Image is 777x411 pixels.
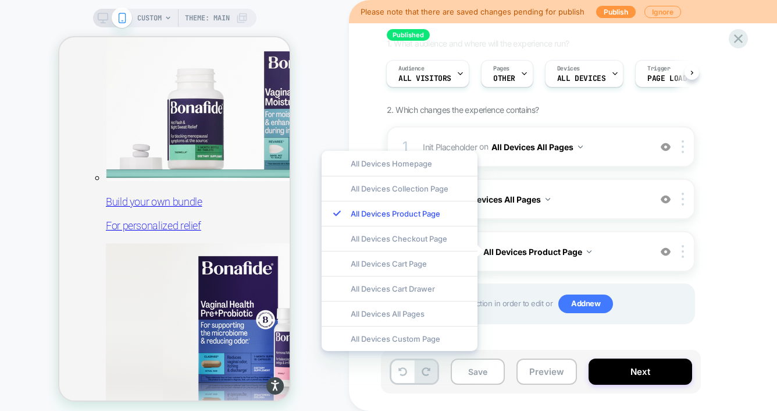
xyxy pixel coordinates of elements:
[644,6,681,18] button: Ignore
[387,105,539,115] span: 2. Which changes the experience contains?
[647,65,670,73] span: Trigger
[387,29,430,41] span: Published
[322,226,477,251] div: All Devices Checkout Page
[682,140,684,153] img: close
[493,75,515,83] span: OTHER
[483,243,591,260] button: All Devices Product Page
[516,359,577,385] button: Preview
[333,210,341,217] img: blue checkmark
[387,38,569,48] span: 1. What audience and where will the experience run?
[557,65,580,73] span: Devices
[322,326,477,351] div: All Devices Custom Page
[661,247,671,257] img: crossed eye
[596,6,636,18] button: Publish
[557,75,605,83] span: ALL DEVICES
[459,191,550,208] button: All Devices All Pages
[558,295,613,313] span: Add new
[491,139,583,155] button: All Devices All Pages
[322,151,477,176] div: All Devices Homepage
[661,194,671,204] img: crossed eye
[400,135,411,158] div: 1
[398,75,451,83] span: All Visitors
[322,301,477,326] div: All Devices All Pages
[682,193,684,205] img: close
[322,201,477,226] div: All Devices Product Page
[322,276,477,301] div: All Devices Cart Drawer
[546,198,550,201] img: down arrow
[587,250,591,253] img: down arrow
[185,9,230,27] span: Theme: MAIN
[578,146,583,148] img: down arrow
[479,139,488,154] span: on
[137,9,162,27] span: CUSTOM
[47,182,230,195] p: For personalized relief
[322,176,477,201] div: All Devices Collection Page
[451,359,505,385] button: Save
[493,65,509,73] span: Pages
[398,65,425,73] span: Audience
[47,158,230,171] p: Build your own bundle
[423,141,477,151] span: Init Placeholder
[647,75,687,83] span: Page Load
[589,359,692,385] button: Next
[429,295,688,313] span: Hover on a section in order to edit or
[661,142,671,152] img: crossed eye
[322,251,477,276] div: All Devices Cart Page
[682,245,684,258] img: close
